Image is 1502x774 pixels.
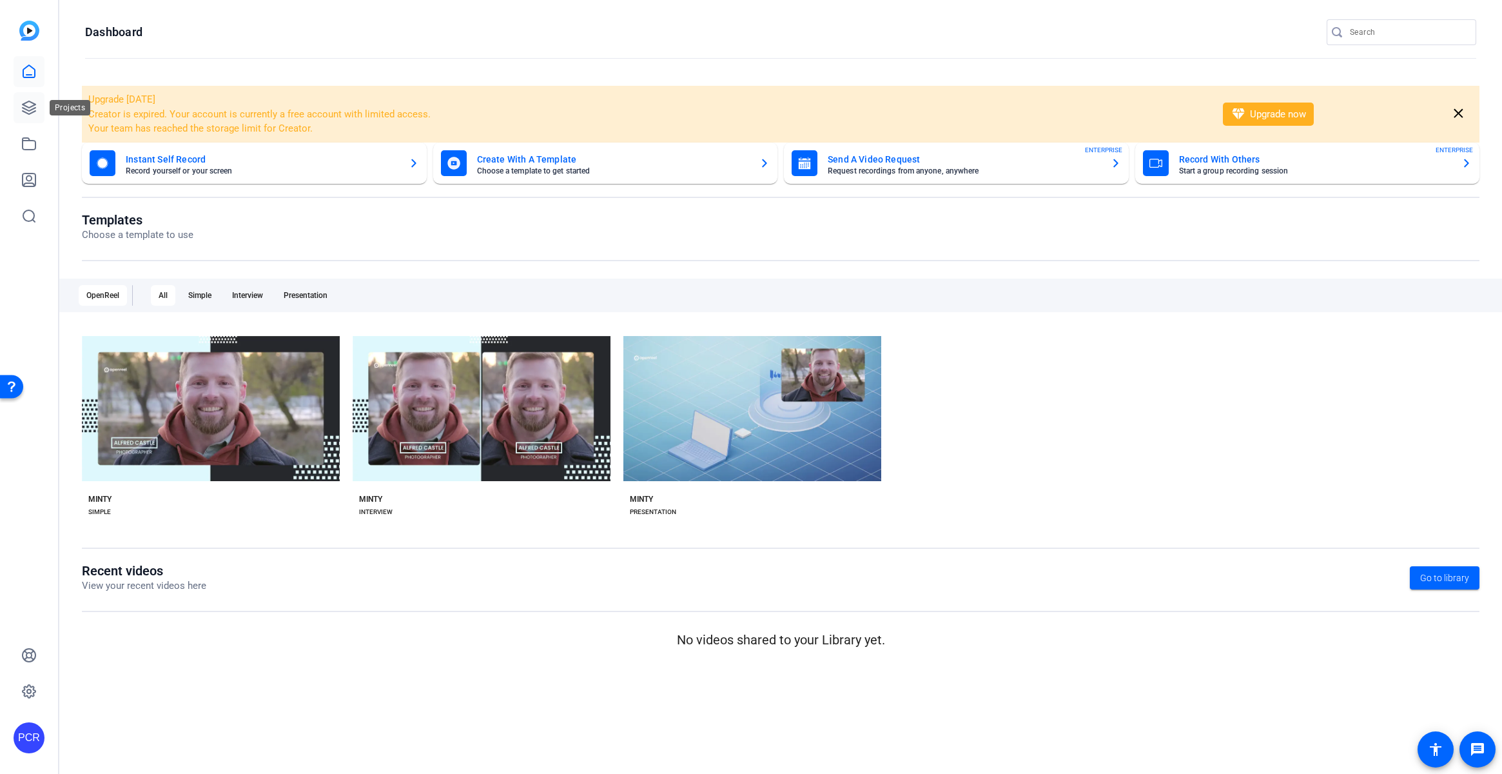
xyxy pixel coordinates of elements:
[630,507,676,517] div: PRESENTATION
[1179,167,1452,175] mat-card-subtitle: Start a group recording session
[359,507,393,517] div: INTERVIEW
[1410,566,1479,590] a: Go to library
[79,285,127,306] div: OpenReel
[82,630,1479,650] p: No videos shared to your Library yet.
[1428,742,1443,757] mat-icon: accessibility
[82,212,193,228] h1: Templates
[88,94,155,105] span: Upgrade [DATE]
[126,167,398,175] mat-card-subtitle: Record yourself or your screen
[1470,742,1485,757] mat-icon: message
[477,152,750,167] mat-card-title: Create With A Template
[1179,152,1452,167] mat-card-title: Record With Others
[828,152,1100,167] mat-card-title: Send A Video Request
[82,143,427,184] button: Instant Self RecordRecord yourself or your screen
[19,21,39,41] img: blue-gradient.svg
[1085,145,1122,155] span: ENTERPRISE
[1135,143,1480,184] button: Record With OthersStart a group recording sessionENTERPRISE
[88,107,1206,122] li: Creator is expired. Your account is currently a free account with limited access.
[50,100,90,115] div: Projects
[151,285,175,306] div: All
[88,494,112,504] div: MINTY
[1420,571,1469,585] span: Go to library
[88,121,1206,136] li: Your team has reached the storage limit for Creator.
[1350,25,1466,40] input: Search
[359,494,382,504] div: MINTY
[828,167,1100,175] mat-card-subtitle: Request recordings from anyone, anywhere
[14,722,44,753] div: PCR
[1450,106,1467,122] mat-icon: close
[433,143,778,184] button: Create With A TemplateChoose a template to get started
[82,579,206,593] p: View your recent videos here
[224,285,271,306] div: Interview
[82,228,193,243] p: Choose a template to use
[88,507,111,517] div: SIMPLE
[82,563,206,579] h1: Recent videos
[1223,103,1314,126] button: Upgrade now
[477,167,750,175] mat-card-subtitle: Choose a template to get started
[1231,106,1246,122] mat-icon: diamond
[85,25,142,40] h1: Dashboard
[1436,145,1473,155] span: ENTERPRISE
[126,152,398,167] mat-card-title: Instant Self Record
[276,285,335,306] div: Presentation
[630,494,653,504] div: MINTY
[784,143,1129,184] button: Send A Video RequestRequest recordings from anyone, anywhereENTERPRISE
[180,285,219,306] div: Simple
